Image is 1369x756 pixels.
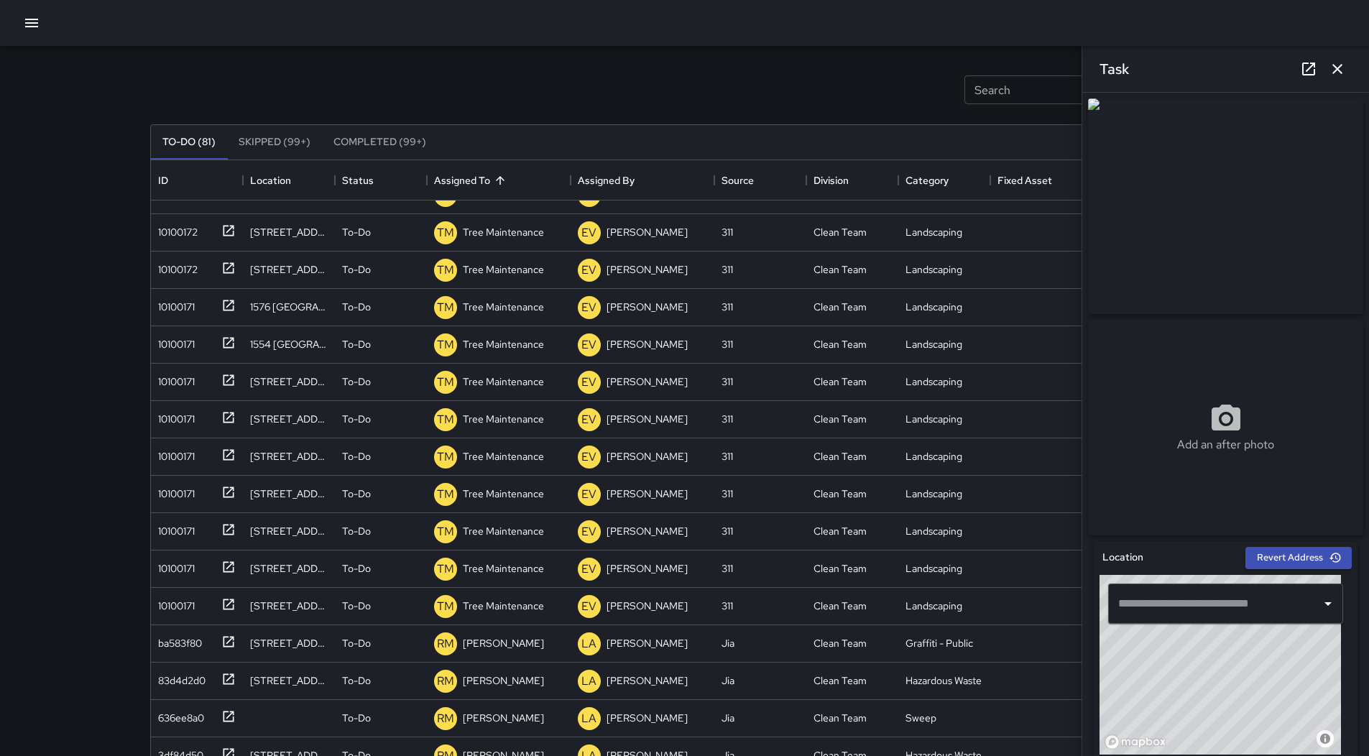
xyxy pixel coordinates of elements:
[437,486,454,503] p: TM
[437,523,454,540] p: TM
[581,262,596,279] p: EV
[905,374,962,389] div: Landscaping
[322,125,438,160] button: Completed (99+)
[581,523,596,540] p: EV
[463,412,544,426] p: Tree Maintenance
[463,561,544,576] p: Tree Maintenance
[990,160,1082,200] div: Fixed Asset
[813,599,867,613] div: Clean Team
[722,225,733,239] div: 311
[607,337,688,351] p: [PERSON_NAME]
[813,300,867,314] div: Clean Team
[581,486,596,503] p: EV
[152,257,198,277] div: 10100172
[581,336,596,354] p: EV
[250,636,328,650] div: 600 Mcallister Street
[905,673,982,688] div: Hazardous Waste
[152,668,206,688] div: 83d4d2d0
[463,262,544,277] p: Tree Maintenance
[437,598,454,615] p: TM
[607,673,688,688] p: [PERSON_NAME]
[434,160,490,200] div: Assigned To
[342,412,371,426] p: To-Do
[581,561,596,578] p: EV
[437,635,454,653] p: RM
[463,337,544,351] p: Tree Maintenance
[607,225,688,239] p: [PERSON_NAME]
[463,599,544,613] p: Tree Maintenance
[607,487,688,501] p: [PERSON_NAME]
[335,160,427,200] div: Status
[813,449,867,464] div: Clean Team
[607,449,688,464] p: [PERSON_NAME]
[463,374,544,389] p: Tree Maintenance
[581,598,596,615] p: EV
[722,599,733,613] div: 311
[813,561,867,576] div: Clean Team
[152,481,195,501] div: 10100171
[905,412,962,426] div: Landscaping
[905,300,962,314] div: Landscaping
[342,337,371,351] p: To-Do
[342,449,371,464] p: To-Do
[463,524,544,538] p: Tree Maintenance
[581,673,596,690] p: LA
[250,599,328,613] div: 1438 Market Street
[581,299,596,316] p: EV
[607,300,688,314] p: [PERSON_NAME]
[722,412,733,426] div: 311
[722,300,733,314] div: 311
[342,262,371,277] p: To-Do
[437,561,454,578] p: TM
[813,487,867,501] div: Clean Team
[722,673,734,688] div: Jia
[813,225,867,239] div: Clean Team
[151,160,243,200] div: ID
[437,411,454,428] p: TM
[813,262,867,277] div: Clean Team
[463,673,544,688] p: [PERSON_NAME]
[250,449,328,464] div: 4 Van Ness Avenue
[342,673,371,688] p: To-Do
[152,518,195,538] div: 10100171
[152,331,195,351] div: 10100171
[607,599,688,613] p: [PERSON_NAME]
[152,219,198,239] div: 10100172
[463,300,544,314] p: Tree Maintenance
[152,556,195,576] div: 10100171
[437,299,454,316] p: TM
[250,412,328,426] div: 1540 Market Street
[342,524,371,538] p: To-Do
[227,125,322,160] button: Skipped (99+)
[152,443,195,464] div: 10100171
[722,561,733,576] div: 311
[714,160,806,200] div: Source
[250,225,328,239] div: 1450 Market Street
[905,449,962,464] div: Landscaping
[813,374,867,389] div: Clean Team
[722,711,734,725] div: Jia
[722,337,733,351] div: 311
[905,599,962,613] div: Landscaping
[427,160,571,200] div: Assigned To
[151,125,227,160] button: To-Do (81)
[905,225,962,239] div: Landscaping
[905,524,962,538] div: Landscaping
[581,374,596,391] p: EV
[722,374,733,389] div: 311
[607,561,688,576] p: [PERSON_NAME]
[152,294,195,314] div: 10100171
[905,711,936,725] div: Sweep
[490,170,510,190] button: Sort
[152,369,195,389] div: 10100171
[158,160,168,200] div: ID
[342,711,371,725] p: To-Do
[437,374,454,391] p: TM
[997,160,1052,200] div: Fixed Asset
[607,262,688,277] p: [PERSON_NAME]
[437,673,454,690] p: RM
[250,300,328,314] div: 1576 Market Street
[607,524,688,538] p: [PERSON_NAME]
[437,224,454,241] p: TM
[571,160,714,200] div: Assigned By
